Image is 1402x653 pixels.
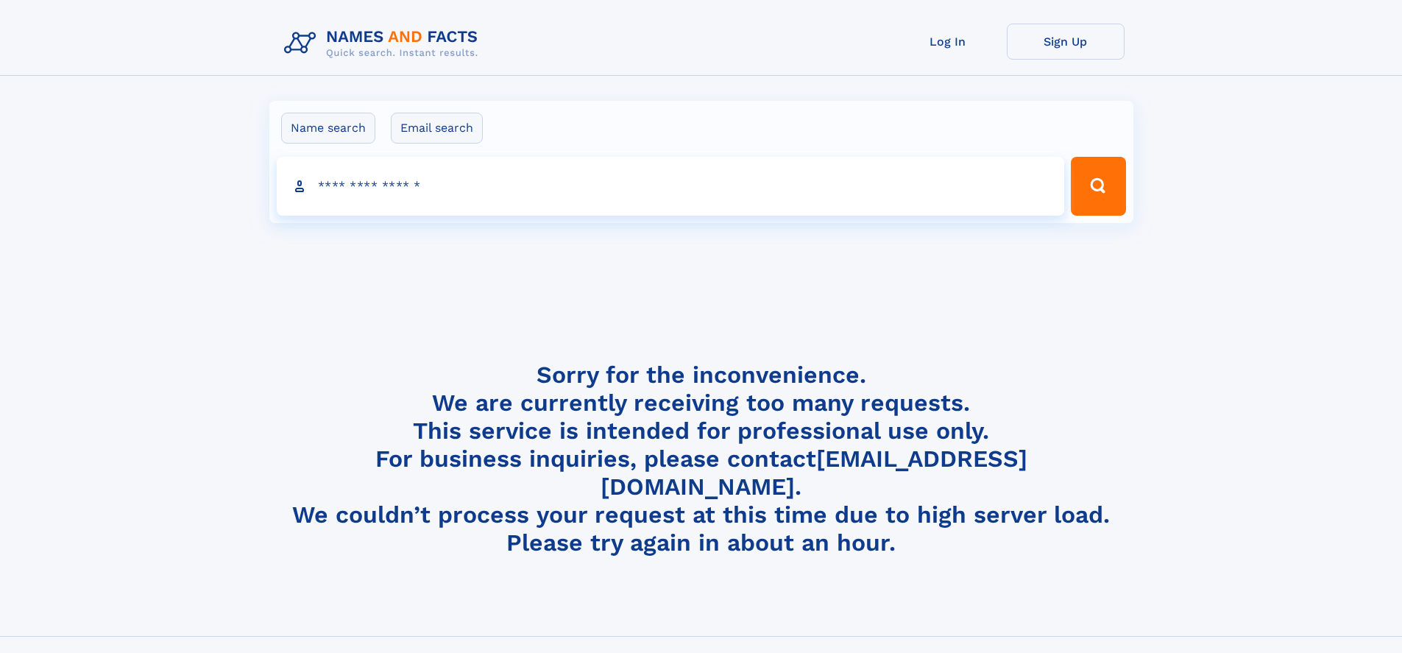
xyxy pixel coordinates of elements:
[391,113,483,144] label: Email search
[1071,157,1125,216] button: Search Button
[281,113,375,144] label: Name search
[277,157,1065,216] input: search input
[1007,24,1125,60] a: Sign Up
[889,24,1007,60] a: Log In
[601,445,1027,501] a: [EMAIL_ADDRESS][DOMAIN_NAME]
[278,361,1125,557] h4: Sorry for the inconvenience. We are currently receiving too many requests. This service is intend...
[278,24,490,63] img: Logo Names and Facts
